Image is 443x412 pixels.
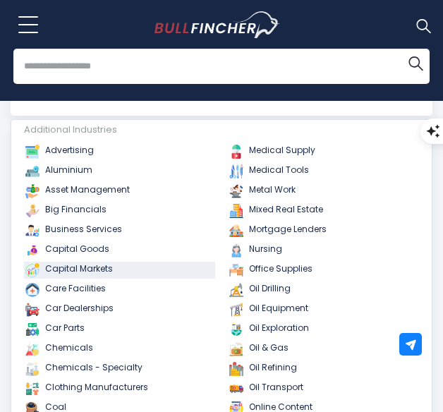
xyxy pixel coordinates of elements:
a: Oil Equipment [228,301,419,318]
a: Chemicals - Specialty [24,360,215,377]
a: Oil Transport [228,380,419,397]
div: Additional Industries [24,124,419,136]
a: Business Services [24,222,215,239]
a: Clothing Manufacturers [24,380,215,397]
a: Oil & Gas [228,341,419,358]
a: Mixed Real Estate [228,202,419,219]
a: Go to homepage [154,11,306,38]
a: Oil Exploration [228,321,419,338]
button: Search [401,49,430,77]
a: Nursing [228,242,419,259]
a: Car Parts [24,321,215,338]
a: Car Dealerships [24,301,215,318]
a: Care Facilities [24,281,215,298]
img: Bullfincher logo [154,11,281,38]
a: Oil Refining [228,360,419,377]
a: Medical Tools [228,163,419,180]
a: Capital Markets [24,262,215,279]
a: Aluminium [24,163,215,180]
a: Mortgage Lenders [228,222,419,239]
a: Oil Drilling [228,281,419,298]
a: Big Financials [24,202,215,219]
a: Office Supplies [228,262,419,279]
a: Capital Goods [24,242,215,259]
a: Asset Management [24,183,215,200]
a: Advertising [24,143,215,160]
a: Chemicals [24,341,215,358]
a: Metal Work [228,183,419,200]
a: Medical Supply [228,143,419,160]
